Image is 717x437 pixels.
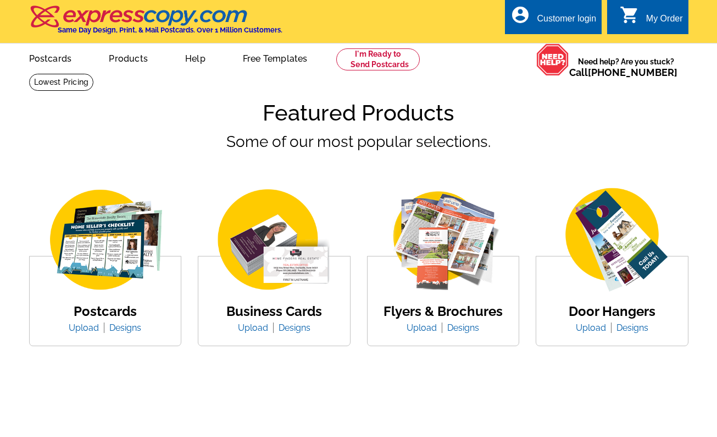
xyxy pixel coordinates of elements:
img: door-hanger.png [543,188,681,294]
h4: Postcards [69,304,141,320]
h4: Door Hangers [569,304,655,320]
h1: Featured Products [29,100,688,126]
h4: Same Day Design, Print, & Mail Postcards. Over 1 Million Customers. [58,26,282,34]
img: business-card.png [205,187,343,293]
span: Need help? Are you stuck? [569,56,683,78]
a: Designs [109,323,141,333]
a: Designs [279,323,310,333]
div: My Order [646,14,683,29]
i: account_circle [510,5,530,25]
a: Postcards [12,45,90,70]
div: Customer login [537,14,596,29]
p: Some of our most popular selections. [29,130,688,203]
span: Call [569,67,677,78]
i: shopping_cart [620,5,640,25]
a: Help [168,45,223,70]
a: Upload [576,323,614,333]
a: account_circle Customer login [510,12,596,26]
a: Upload [238,323,276,333]
a: shopping_cart My Order [620,12,683,26]
a: Upload [407,323,445,333]
a: Designs [447,323,479,333]
a: Same Day Design, Print, & Mail Postcards. Over 1 Million Customers. [29,13,282,34]
h4: Business Cards [226,304,322,320]
a: [PHONE_NUMBER] [588,67,677,78]
img: img_postcard.png [36,187,174,293]
img: help [536,43,569,76]
a: Products [91,45,165,70]
img: flyer-card.png [374,187,512,293]
a: Designs [616,323,648,333]
a: Upload [69,323,107,333]
a: Free Templates [225,45,325,70]
h4: Flyers & Brochures [383,304,503,320]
